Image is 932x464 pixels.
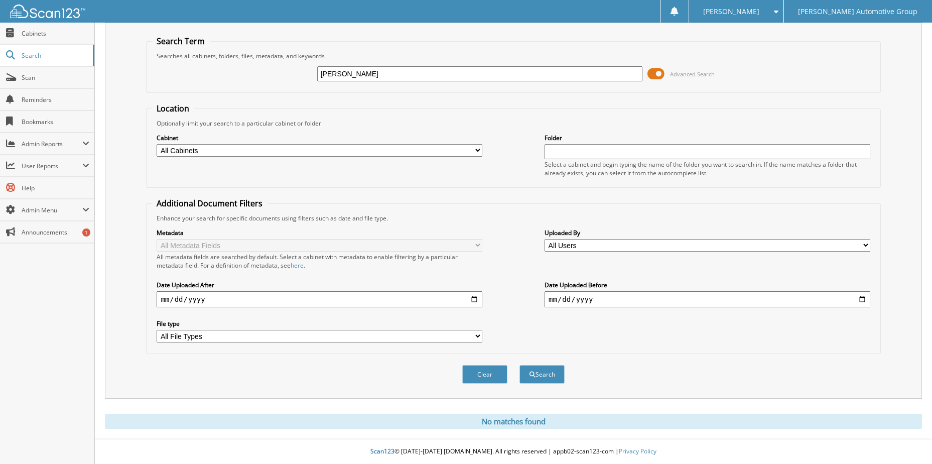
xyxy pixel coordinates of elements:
[22,51,88,60] span: Search
[157,281,482,289] label: Date Uploaded After
[152,52,875,60] div: Searches all cabinets, folders, files, metadata, and keywords
[10,5,85,18] img: scan123-logo-white.svg
[22,140,82,148] span: Admin Reports
[22,95,89,104] span: Reminders
[291,261,304,270] a: here
[545,228,870,237] label: Uploaded By
[798,9,917,15] span: [PERSON_NAME] Automotive Group
[157,319,482,328] label: File type
[82,228,90,237] div: 1
[22,118,89,126] span: Bookmarks
[152,36,210,47] legend: Search Term
[545,160,870,177] div: Select a cabinet and begin typing the name of the folder you want to search in. If the name match...
[670,70,715,78] span: Advanced Search
[703,9,759,15] span: [PERSON_NAME]
[157,253,482,270] div: All metadata fields are searched by default. Select a cabinet with metadata to enable filtering b...
[157,134,482,142] label: Cabinet
[22,228,89,237] span: Announcements
[152,198,268,209] legend: Additional Document Filters
[22,29,89,38] span: Cabinets
[22,206,82,214] span: Admin Menu
[105,414,922,429] div: No matches found
[157,228,482,237] label: Metadata
[545,281,870,289] label: Date Uploaded Before
[462,365,507,384] button: Clear
[370,447,394,455] span: Scan123
[22,162,82,170] span: User Reports
[545,134,870,142] label: Folder
[152,119,875,128] div: Optionally limit your search to a particular cabinet or folder
[22,73,89,82] span: Scan
[619,447,656,455] a: Privacy Policy
[519,365,565,384] button: Search
[95,439,932,464] div: © [DATE]-[DATE] [DOMAIN_NAME]. All rights reserved | appb02-scan123-com |
[545,291,870,307] input: end
[152,214,875,222] div: Enhance your search for specific documents using filters such as date and file type.
[22,184,89,192] span: Help
[152,103,194,114] legend: Location
[157,291,482,307] input: start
